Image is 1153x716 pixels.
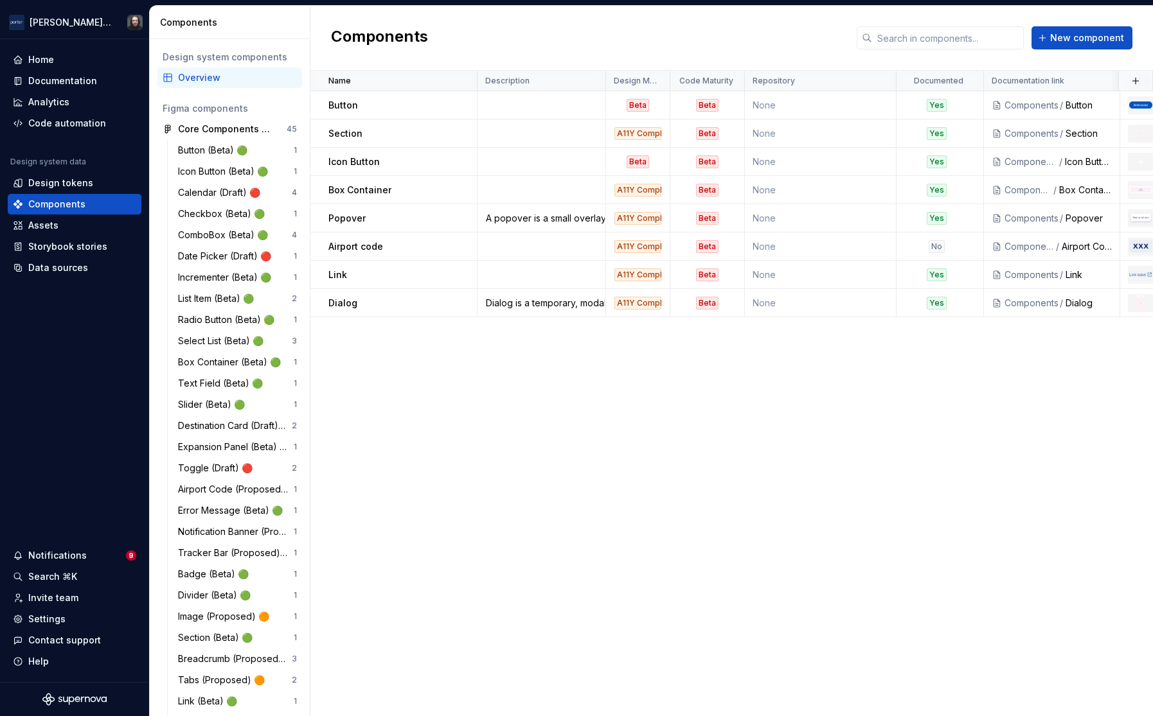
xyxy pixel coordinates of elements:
[1058,155,1065,168] div: /
[173,691,302,712] a: Link (Beta) 🟢1
[927,155,947,168] div: Yes
[1059,268,1066,281] div: /
[178,250,276,263] div: Date Picker (Draft) 🔴
[292,230,297,240] div: 4
[614,76,659,86] p: Design Maturity
[8,113,141,134] a: Code automation
[178,674,270,686] div: Tabs (Proposed) 🟠
[28,613,66,625] div: Settings
[178,377,268,390] div: Text Field (Beta) 🟢
[28,177,93,189] div: Design tokens
[294,548,297,558] div: 1
[28,591,78,604] div: Invite team
[1005,297,1059,310] div: Components
[28,634,101,647] div: Contact support
[28,117,106,130] div: Code automation
[328,155,380,168] p: Icon Button
[173,670,302,690] a: Tabs (Proposed) 🟠2
[1129,272,1152,277] img: Link
[8,194,141,214] a: Components
[1133,154,1149,170] img: Icon Button
[28,655,49,668] div: Help
[178,71,297,84] div: Overview
[173,415,302,436] a: Destination Card (Draft) 🔴2
[1032,26,1132,49] button: New component
[8,566,141,587] button: Search ⌘K
[28,219,58,232] div: Assets
[927,268,947,281] div: Yes
[294,590,297,600] div: 1
[478,212,605,225] div: A popover is a small overlay container with a beak that appears to display contextual information...
[627,155,649,168] div: Beta
[745,232,897,261] td: None
[173,649,302,669] a: Breadcrumb (Proposed) 🟠3
[696,127,719,140] div: Beta
[173,310,302,330] a: Radio Button (Beta) 🟢1
[614,212,661,225] div: A11Y Compliant
[1066,268,1112,281] div: Link
[9,15,24,30] img: f0306bc8-3074-41fb-b11c-7d2e8671d5eb.png
[178,441,294,453] div: Expansion Panel (Beta) 🟢
[1129,186,1152,193] img: Box Container
[696,212,719,225] div: Beta
[178,589,256,602] div: Divider (Beta) 🟢
[287,124,297,134] div: 45
[1050,31,1124,44] span: New component
[485,76,530,86] p: Description
[178,335,269,347] div: Select List (Beta) 🟢
[42,693,107,706] a: Supernova Logo
[173,246,302,266] a: Date Picker (Draft) 🔴1
[1052,184,1059,196] div: /
[178,186,265,199] div: Calendar (Draft) 🔴
[328,76,351,86] p: Name
[745,148,897,176] td: None
[745,176,897,204] td: None
[1066,297,1112,310] div: Dialog
[173,543,302,563] a: Tracker Bar (Proposed) 🟠1
[614,127,661,140] div: A11Y Compliant
[1005,127,1059,140] div: Components
[8,651,141,672] button: Help
[30,16,112,29] div: [PERSON_NAME] Airlines
[914,76,963,86] p: Documented
[328,99,358,112] p: Button
[178,483,294,496] div: Airport Code (Proposed) 🟠
[294,145,297,155] div: 1
[126,550,136,561] span: 9
[1066,127,1112,140] div: Section
[8,236,141,257] a: Storybook stories
[614,240,661,253] div: A11Y Compliant
[173,437,302,457] a: Expansion Panel (Beta) 🟢1
[8,545,141,566] button: Notifications9
[178,631,258,644] div: Section (Beta) 🟢
[178,292,259,305] div: List Item (Beta) 🟢
[294,505,297,516] div: 1
[294,633,297,643] div: 1
[178,144,253,157] div: Button (Beta) 🟢
[173,161,302,182] a: Icon Button (Beta) 🟢1
[173,288,302,309] a: List Item (Beta) 🟢2
[8,609,141,629] a: Settings
[294,569,297,579] div: 1
[178,398,250,411] div: Slider (Beta) 🟢
[745,119,897,148] td: None
[696,240,719,253] div: Beta
[8,92,141,112] a: Analytics
[173,500,302,521] a: Error Message (Beta) 🟢1
[178,165,273,178] div: Icon Button (Beta) 🟢
[1059,184,1112,196] div: Box Container
[178,568,254,581] div: Badge (Beta) 🟢
[28,549,87,562] div: Notifications
[8,49,141,70] a: Home
[745,261,897,289] td: None
[294,399,297,410] div: 1
[127,15,143,30] img: Teunis Vorsteveld
[872,26,1024,49] input: Search in components...
[157,67,302,88] a: Overview
[28,240,107,253] div: Storybook stories
[178,271,276,284] div: Incrementer (Beta) 🟢
[163,102,297,115] div: Figma components
[28,96,69,109] div: Analytics
[173,267,302,288] a: Incrementer (Beta) 🟢1
[294,442,297,452] div: 1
